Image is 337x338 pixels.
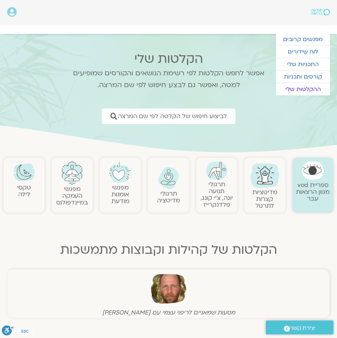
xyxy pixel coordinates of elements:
a: מפגשים קרובים [276,33,330,45]
h2: הקלטות שלי [63,52,274,66]
a: ההקלטות שלי [276,83,330,95]
a: לביצוע חיפוש של הקלטה לפי שם המרצה [102,109,235,124]
a: יצירת קשר [266,321,333,334]
a: קורסים ותכניות [276,71,330,83]
a: מפגשיאומנות מודעת [112,183,129,205]
a: ספריית vodמגוון הרצאות עבר [296,181,330,203]
a: תרגולי תנועהיוגה, צ׳י קונג, פלדנקרייז [201,180,233,209]
a: התכניות שלי [276,58,330,70]
a: מפגשיהעמקה במיינדפולנס [56,185,88,207]
span: יצירת קשר [290,323,316,333]
figcaption: מסעות שמאניים לריפוי עצמי עם [PERSON_NAME] [9,309,328,316]
a: לוח שידורים [276,46,330,58]
a: תרגולימדיטציה [157,190,180,205]
a: מדיטציות קצרות לתרגול [253,188,277,210]
a: טקסילילה [17,183,31,198]
span: לביצוע חיפוש של הקלטה לפי שם המרצה [118,113,227,120]
p: אפשר לחפש הקלטות לפי רשימת הנושאים והקורסים שמופיעים למטה, ואפשר גם לבצע חיפוש לפי שם המרצה. [63,67,274,91]
h2: הקלטות של קהילות וקבוצות מתמשכות [4,243,333,257]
